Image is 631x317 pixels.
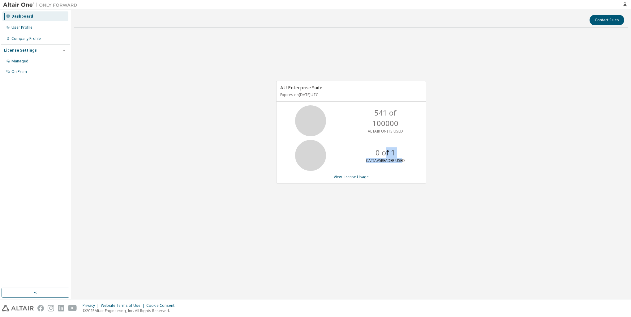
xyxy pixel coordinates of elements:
img: facebook.svg [37,305,44,311]
img: Altair One [3,2,80,8]
img: altair_logo.svg [2,305,34,311]
a: View License Usage [334,174,369,180]
div: License Settings [4,48,37,53]
div: Managed [11,59,28,64]
p: 0 of 1 [376,147,395,158]
div: User Profile [11,25,32,30]
img: youtube.svg [68,305,77,311]
div: Company Profile [11,36,41,41]
div: Cookie Consent [146,303,178,308]
div: Privacy [83,303,101,308]
div: Dashboard [11,14,33,19]
img: linkedin.svg [58,305,64,311]
p: 541 of 100000 [361,108,410,129]
div: Website Terms of Use [101,303,146,308]
p: ALTAIR UNITS USED [368,129,403,134]
p: Expires on [DATE] UTC [280,92,421,97]
div: On Prem [11,69,27,74]
button: Contact Sales [590,15,624,25]
p: © 2025 Altair Engineering, Inc. All Rights Reserved. [83,308,178,313]
p: CATIAV5READER USED [366,158,405,163]
span: AU Enterprise Suite [280,84,322,91]
img: instagram.svg [48,305,54,311]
